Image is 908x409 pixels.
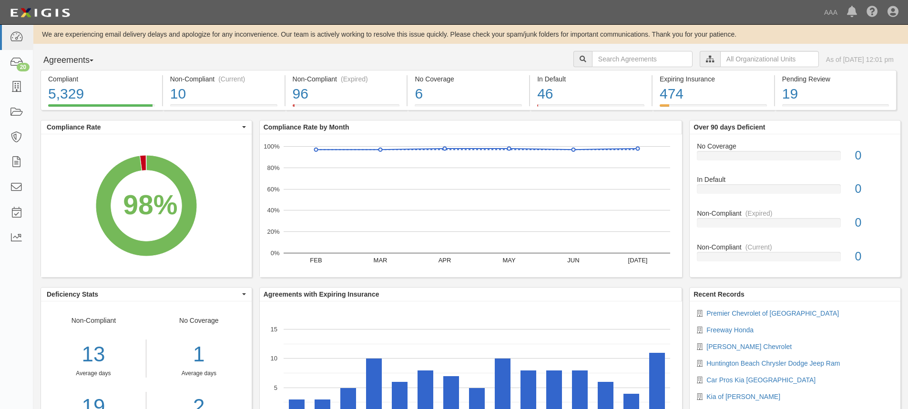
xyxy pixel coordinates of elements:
b: Agreements with Expiring Insurance [264,290,379,298]
a: Kia of [PERSON_NAME] [706,393,780,400]
div: 474 [660,84,767,104]
a: Car Pros Kia [GEOGRAPHIC_DATA] [706,376,816,384]
b: Over 90 days Deficient [694,123,765,131]
text: 100% [264,143,280,150]
a: Non-Compliant(Expired)0 [697,209,893,242]
div: (Expired) [341,74,368,84]
span: Compliance Rate [47,122,240,132]
b: Recent Records [694,290,745,298]
a: Non-Compliant(Current)10 [163,104,285,112]
a: Premier Chevrolet of [GEOGRAPHIC_DATA] [706,309,839,317]
div: 0 [848,147,900,164]
text: 10 [270,355,277,362]
div: In Default [537,74,644,84]
div: 98% [123,186,177,225]
input: Search Agreements [592,51,693,67]
div: 46 [537,84,644,104]
div: Non-Compliant [690,209,900,218]
img: logo-5460c22ac91f19d4615b14bd174203de0afe785f0fc80cf4dbbc73dc1793850b.png [7,4,73,21]
a: No Coverage0 [697,141,893,175]
svg: A chart. [260,134,682,277]
text: 5 [274,384,277,391]
div: As of [DATE] 12:01 pm [826,55,894,64]
div: 0 [848,214,900,231]
a: In Default0 [697,175,893,209]
div: 6 [415,84,522,104]
div: 13 [41,339,146,369]
input: All Organizational Units [720,51,819,67]
a: [PERSON_NAME] Chevrolet [706,343,792,350]
a: Expiring Insurance474 [653,104,774,112]
b: Compliance Rate by Month [264,123,349,131]
div: (Current) [745,242,772,252]
div: In Default [690,175,900,184]
text: JUN [567,257,579,264]
div: Average days [153,369,245,378]
button: Deficiency Stats [41,288,252,301]
div: Expiring Insurance [660,74,767,84]
div: 19 [782,84,889,104]
a: Freeway Honda [706,326,754,334]
text: FEB [310,257,322,264]
div: Pending Review [782,74,889,84]
button: Agreements [41,51,112,70]
a: Non-Compliant(Expired)96 [286,104,407,112]
text: [DATE] [628,257,647,264]
svg: A chart. [41,134,252,277]
div: Average days [41,369,146,378]
text: 15 [270,326,277,333]
div: (Current) [218,74,245,84]
div: Compliant [48,74,155,84]
div: 0 [848,248,900,265]
a: AAA [819,3,842,22]
div: 1 [153,339,245,369]
a: Non-Compliant(Current)0 [697,242,893,269]
a: No Coverage6 [408,104,529,112]
a: Compliant5,329 [41,104,162,112]
div: 10 [170,84,277,104]
text: 20% [267,228,279,235]
div: Non-Compliant [690,242,900,252]
div: No Coverage [415,74,522,84]
text: 60% [267,185,279,192]
div: (Expired) [745,209,773,218]
div: 5,329 [48,84,155,104]
div: 0 [848,180,900,198]
text: APR [438,257,451,264]
span: Deficiency Stats [47,289,240,299]
div: We are experiencing email delivery delays and apologize for any inconvenience. Our team is active... [33,30,908,39]
text: 80% [267,164,279,171]
div: No Coverage [690,141,900,151]
text: MAR [373,257,387,264]
a: In Default46 [530,104,652,112]
button: Compliance Rate [41,120,252,134]
text: 40% [267,207,279,214]
text: MAY [502,257,516,264]
i: Help Center - Complianz [867,7,878,18]
div: Non-Compliant (Current) [170,74,277,84]
text: 0% [270,249,279,257]
div: 96 [293,84,400,104]
a: Huntington Beach Chrysler Dodge Jeep Ram [706,359,840,367]
div: Non-Compliant (Expired) [293,74,400,84]
a: Pending Review19 [775,104,897,112]
div: 20 [17,63,30,71]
